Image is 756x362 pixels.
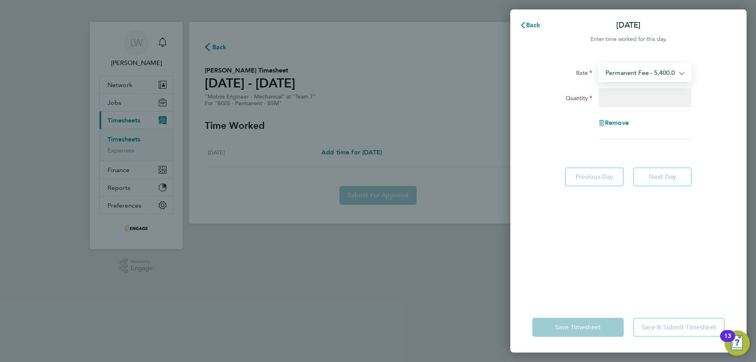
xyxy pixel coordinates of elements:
[526,21,541,29] span: Back
[576,69,592,79] label: Rate
[724,336,731,346] div: 13
[616,20,641,31] p: [DATE]
[510,35,747,44] div: Enter time worked for this day.
[598,120,629,126] button: Remove
[605,119,629,126] span: Remove
[512,17,548,33] button: Back
[566,95,592,104] label: Quantity
[724,330,750,356] button: Open Resource Center, 13 new notifications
